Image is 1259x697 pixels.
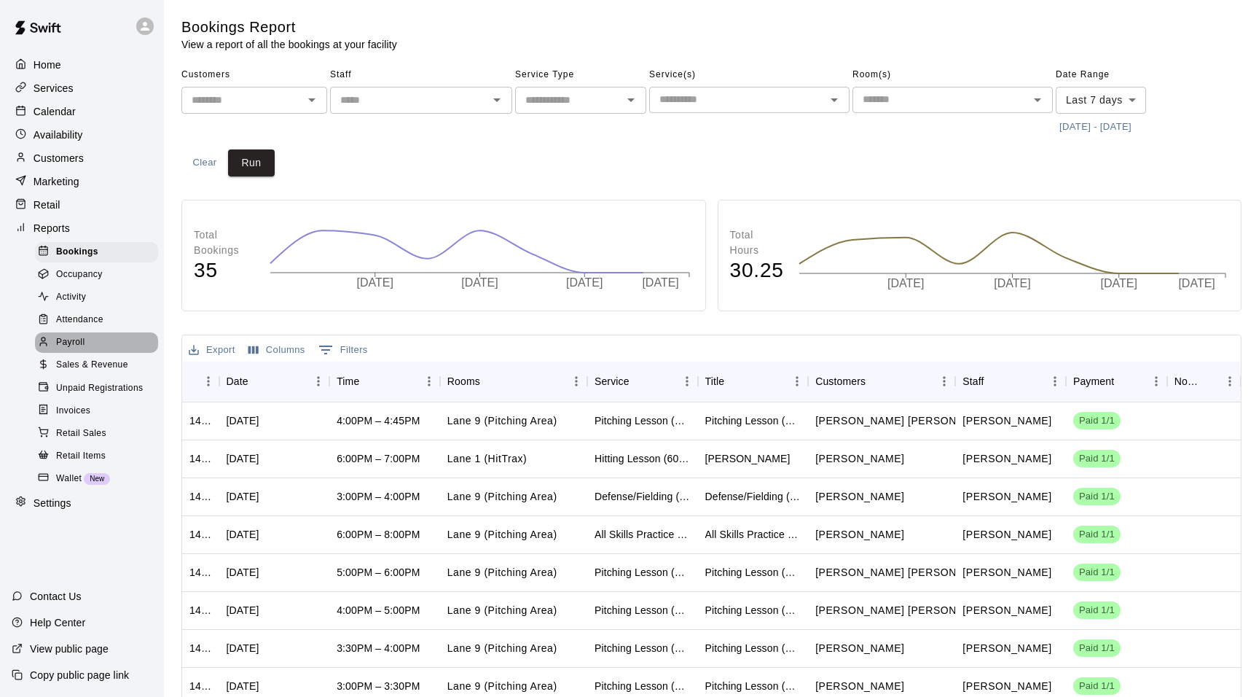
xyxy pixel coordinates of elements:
div: Rooms [440,361,587,402]
span: Unpaid Registrations [56,381,143,396]
p: Jeremy Hardwick [815,527,904,542]
div: Fri, Sep 12, 2025 [227,413,259,428]
div: Retail Sales [35,424,158,444]
span: New [84,475,110,483]
div: Hitting Lesson (60 min)- Eric Opelski [595,451,691,466]
button: Menu [933,370,955,392]
div: 1411091 [189,489,212,504]
div: Payroll [35,332,158,353]
p: Kyle Bunn [962,641,1051,656]
a: WalletNew [35,467,164,490]
p: Kyle Bunn [962,603,1051,618]
p: Marketing [34,174,79,189]
div: Customers [808,361,955,402]
span: Attendance [56,313,103,327]
span: Date Range [1056,63,1183,87]
p: Kyle Bunn [962,679,1051,694]
button: Menu [786,370,808,392]
div: 4:00PM – 4:45PM [337,413,420,428]
p: Services [34,81,74,96]
p: Home [34,58,61,72]
button: Open [1027,90,1048,110]
div: 3:00PM – 4:00PM [337,489,420,504]
a: Settings [12,492,152,514]
span: Bookings [56,245,98,260]
button: Sort [866,371,886,392]
p: Lane 9 (Pitching Area) [447,641,557,656]
button: Open [487,90,507,110]
div: 1421755 [189,413,212,428]
a: Invoices [35,400,164,422]
p: Help Center [30,615,85,630]
a: Home [12,54,152,76]
div: 1410963 [189,641,212,655]
div: Bookings [35,242,158,262]
p: Total Bookings [194,227,255,258]
button: Menu [418,370,440,392]
div: Thu, Sep 11, 2025 [227,679,259,693]
p: View public page [30,642,109,656]
span: Service Type [515,63,646,87]
p: Holt Hardwick [815,413,997,429]
div: All Skills Practice - 12U [705,527,801,542]
p: Lane 1 (HitTrax) [447,451,527,467]
button: Menu [676,370,698,392]
p: View a report of all the bookings at your facility [181,37,397,52]
div: Defense/Fielding (60 min)- Kyle Bunn [595,489,691,504]
div: Staff [955,361,1066,402]
div: Pitching Lesson (30 min)- Kyle Bunn [595,641,691,655]
div: 5:00PM – 6:00PM [337,565,420,580]
p: Lane 9 (Pitching Area) [447,603,557,618]
p: Wells Payne [815,565,997,580]
div: Title [698,361,809,402]
div: Pitching Lesson (60 min)- Kyle Bunn [705,603,801,618]
span: Paid 1/1 [1073,490,1121,504]
div: Marketing [12,171,152,192]
div: Date [227,361,248,402]
div: Customers [12,147,152,169]
button: Run [228,149,275,176]
div: Invoices [35,401,158,421]
a: Occupancy [35,263,164,286]
tspan: [DATE] [357,276,393,289]
h5: Bookings Report [181,17,397,37]
h4: 30.25 [730,258,784,284]
div: Customers [815,361,866,402]
button: [DATE] - [DATE] [1056,116,1135,139]
div: Time [337,361,359,402]
button: Menu [197,370,219,392]
button: Sort [1114,371,1134,392]
button: Show filters [315,338,372,362]
tspan: [DATE] [643,276,679,289]
div: Thu, Sep 11, 2025 [227,603,259,618]
p: Holt Hardwick [815,603,997,618]
div: Fri, Sep 12, 2025 [227,489,259,504]
a: Availability [12,124,152,146]
div: 1411031 [189,603,212,618]
button: Open [302,90,322,110]
p: Lane 9 (Pitching Area) [447,565,557,580]
span: Staff [330,63,512,87]
span: Customers [181,63,327,87]
div: 3:00PM – 3:30PM [337,679,420,693]
div: Pitching Lesson (60 min)- Kyle Bunn [705,565,801,580]
div: Calendar [12,101,152,122]
p: Customers [34,151,84,166]
div: ID [182,361,219,402]
a: Reports [12,217,152,239]
span: Payroll [56,335,85,350]
p: Lane 9 (Pitching Area) [447,489,557,505]
tspan: [DATE] [887,277,924,289]
span: Sales & Revenue [56,358,128,373]
a: Sales & Revenue [35,354,164,377]
span: Paid 1/1 [1073,642,1121,655]
button: Sort [629,371,650,392]
button: Sort [359,371,380,392]
span: Wallet [56,472,82,486]
div: 3:30PM – 4:00PM [337,641,420,655]
div: Notes [1167,361,1241,402]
